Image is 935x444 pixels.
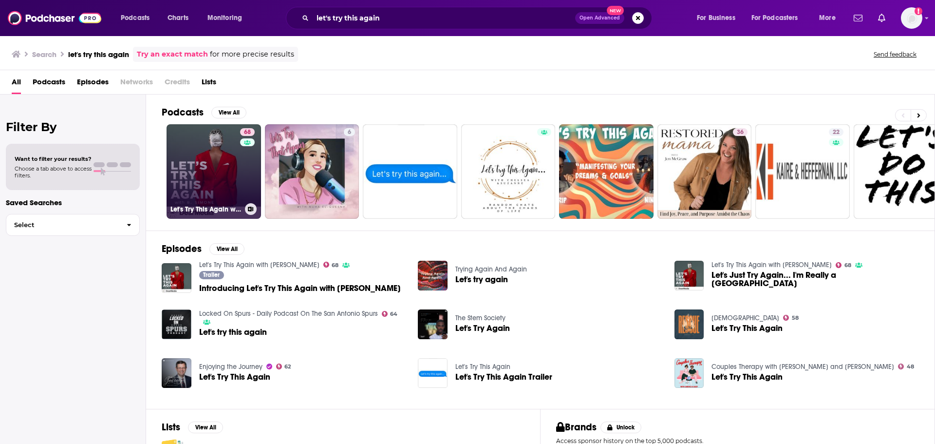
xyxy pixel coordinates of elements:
button: open menu [812,10,848,26]
span: Let's Try This Again [711,373,783,381]
span: For Podcasters [751,11,798,25]
span: Let's Try This Again [199,373,270,381]
span: Want to filter your results? [15,155,92,162]
img: Let's Try This Again [674,309,704,339]
h2: Podcasts [162,106,204,118]
a: Let's Try Again [455,324,510,332]
button: Unlock [600,422,642,433]
a: The Summit Church [711,314,779,322]
button: Open AdvancedNew [575,12,624,24]
a: 68Let's Try This Again with [PERSON_NAME] [167,124,261,219]
a: Let's try again [455,275,508,284]
img: Let's Try This Again Trailer [418,358,448,388]
span: 6 [348,128,351,137]
a: Enjoying the Journey [199,363,262,371]
input: Search podcasts, credits, & more... [313,10,575,26]
span: 68 [844,263,851,268]
span: 36 [737,128,744,137]
span: Open Advanced [580,16,620,20]
button: Show profile menu [901,7,922,29]
a: Couples Therapy with Candice and Casey [711,363,894,371]
img: Let's Try This Again [162,358,191,388]
span: Choose a tab above to access filters. [15,165,92,179]
button: View All [188,422,223,433]
h2: Filter By [6,120,140,134]
h3: Let's Try This Again with [PERSON_NAME] [170,205,241,213]
button: open menu [690,10,748,26]
span: Charts [168,11,188,25]
span: 22 [833,128,840,137]
a: 6 [344,128,355,136]
h2: Brands [556,421,597,433]
a: Let's Try This Again [711,324,783,332]
a: 58 [783,315,799,321]
h2: Lists [162,421,180,433]
a: 22 [755,124,850,219]
a: Show notifications dropdown [850,10,866,26]
a: Let's Try This Again [674,358,704,388]
img: Podchaser - Follow, Share and Rate Podcasts [8,9,101,27]
button: Select [6,214,140,236]
button: View All [209,243,244,255]
a: Let's try this again [199,328,267,336]
span: Trailer [203,272,220,278]
p: Saved Searches [6,198,140,207]
a: PodcastsView All [162,106,246,118]
button: open menu [201,10,255,26]
a: Episodes [77,74,109,94]
span: New [607,6,624,15]
div: Search podcasts, credits, & more... [295,7,661,29]
span: Let's Just Try Again... I'm Really a [GEOGRAPHIC_DATA] [711,271,919,288]
span: Select [6,222,119,228]
a: Locked On Spurs - Daily Podcast On The San Antonio Spurs [199,309,378,318]
span: Logged in as agoldsmithwissman [901,7,922,29]
span: for more precise results [210,49,294,60]
img: User Profile [901,7,922,29]
a: Let's Try This Again Trailer [455,373,552,381]
img: Let's Try Again [418,309,448,339]
a: Charts [161,10,194,26]
a: 6 [265,124,359,219]
img: Introducing Let's Try This Again with B. Simone [162,263,191,293]
span: 68 [244,128,251,137]
button: open menu [114,10,162,26]
span: 68 [332,263,338,268]
span: 64 [390,312,397,316]
img: Let's Just Try Again... I'm Really a Podcaster [674,261,704,290]
a: 68 [323,262,339,268]
a: Podcasts [33,74,65,94]
a: 64 [382,311,398,317]
a: Lists [202,74,216,94]
span: Monitoring [207,11,242,25]
a: 68 [240,128,255,136]
span: Introducing Let's Try This Again with [PERSON_NAME] [199,284,401,292]
button: open menu [745,10,812,26]
a: Let's Try This Again with B. Simone [711,261,832,269]
span: 48 [907,365,914,369]
a: 36 [657,124,752,219]
a: ListsView All [162,421,223,433]
span: 62 [284,365,291,369]
span: More [819,11,836,25]
a: Let's Try This Again [455,363,510,371]
a: Show notifications dropdown [874,10,889,26]
a: Trying Again And Again [455,265,527,273]
a: EpisodesView All [162,243,244,255]
img: Let's try again [418,261,448,290]
button: View All [211,107,246,118]
a: Introducing Let's Try This Again with B. Simone [199,284,401,292]
a: All [12,74,21,94]
button: Send feedback [871,50,919,58]
span: Credits [165,74,190,94]
a: 48 [898,364,914,369]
